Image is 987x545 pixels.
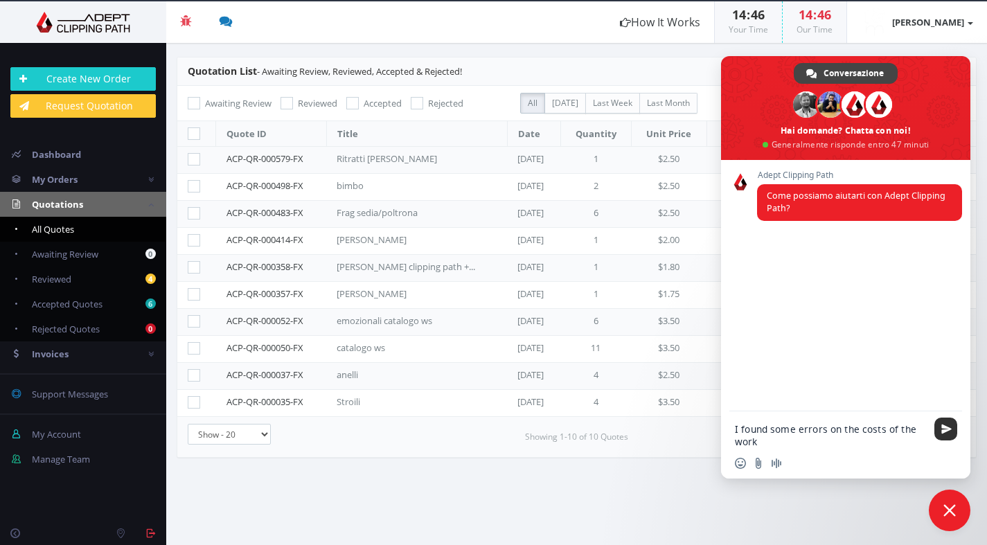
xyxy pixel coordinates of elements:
[735,423,926,448] textarea: Scrivi il tuo messaggio...
[507,255,560,282] td: [DATE]
[735,458,746,469] span: Inserisci una emoji
[861,8,889,36] img: timthumb.php
[364,97,402,109] span: Accepted
[892,16,964,28] strong: [PERSON_NAME]
[631,309,706,336] td: $3.50
[337,233,475,247] div: [PERSON_NAME]
[824,63,884,84] span: Conversazione
[226,395,303,408] a: ACP-QR-000035-FX
[226,341,303,354] a: ACP-QR-000050-FX
[812,6,817,23] span: :
[746,6,751,23] span: :
[337,314,475,328] div: emozionali catalogo ws
[560,336,631,363] td: 11
[797,24,833,35] small: Our Time
[145,274,156,284] b: 4
[520,93,545,114] label: All
[226,287,303,300] a: ACP-QR-000357-FX
[706,309,786,336] td: $21.00
[32,388,108,400] span: Support Messages
[767,190,945,214] span: Come possiamo aiutarti con Adept Clipping Path?
[544,93,586,114] label: [DATE]
[631,147,706,174] td: $2.50
[732,6,746,23] span: 14
[205,97,272,109] span: Awaiting Review
[337,341,475,355] div: catalogo ws
[188,65,462,78] span: - Awaiting Review, Reviewed, Accepted & Rejected!
[10,94,156,118] a: Request Quotation
[32,348,69,360] span: Invoices
[606,1,714,43] a: How It Works
[706,282,786,309] td: $1.75
[631,390,706,417] td: $3.50
[337,152,475,166] div: Ritratti [PERSON_NAME]
[639,93,697,114] label: Last Month
[934,418,957,440] span: Inviare
[576,127,616,140] span: Quantity
[145,323,156,334] b: 0
[32,428,81,440] span: My Account
[560,390,631,417] td: 4
[929,490,970,531] div: Chiudere la chat
[646,127,691,140] span: Unit Price
[631,282,706,309] td: $1.75
[631,174,706,201] td: $2.50
[428,97,463,109] span: Rejected
[226,152,303,165] a: ACP-QR-000579-FX
[729,24,768,35] small: Your Time
[507,336,560,363] td: [DATE]
[32,198,83,211] span: Quotations
[226,179,303,192] a: ACP-QR-000498-FX
[817,6,831,23] span: 46
[507,147,560,174] td: [DATE]
[32,148,81,161] span: Dashboard
[326,121,507,147] th: Title
[507,174,560,201] td: [DATE]
[507,121,560,147] th: Date
[32,223,74,235] span: All Quotes
[560,228,631,255] td: 1
[32,453,90,465] span: Manage Team
[753,458,764,469] span: Invia un file
[631,336,706,363] td: $3.50
[507,309,560,336] td: [DATE]
[32,298,103,310] span: Accepted Quotes
[799,6,812,23] span: 14
[507,390,560,417] td: [DATE]
[706,336,786,363] td: $38.50
[706,201,786,228] td: $15.00
[226,260,303,273] a: ACP-QR-000358-FX
[32,273,71,285] span: Reviewed
[847,1,987,43] a: [PERSON_NAME]
[337,260,475,274] div: [PERSON_NAME] clipping path + shadow
[32,173,78,186] span: My Orders
[631,228,706,255] td: $2.00
[145,249,156,259] b: 0
[560,255,631,282] td: 1
[560,174,631,201] td: 2
[337,368,475,382] div: anelli
[525,431,628,443] small: Showing 1-10 of 10 Quotes
[10,67,156,91] a: Create New Order
[226,368,303,381] a: ACP-QR-000037-FX
[560,363,631,390] td: 4
[757,170,962,180] span: Adept Clipping Path
[145,298,156,309] b: 6
[751,6,765,23] span: 46
[560,147,631,174] td: 1
[706,174,786,201] td: $5.00
[585,93,640,114] label: Last Week
[560,201,631,228] td: 6
[337,179,475,193] div: bimbo
[560,282,631,309] td: 1
[706,255,786,282] td: $1.80
[706,390,786,417] td: $14.00
[507,201,560,228] td: [DATE]
[226,206,303,219] a: ACP-QR-000483-FX
[32,248,98,260] span: Awaiting Review
[337,395,475,409] div: Stroili
[298,97,337,109] span: Reviewed
[10,12,156,33] img: Adept Graphics
[706,147,786,174] td: $2.50
[507,363,560,390] td: [DATE]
